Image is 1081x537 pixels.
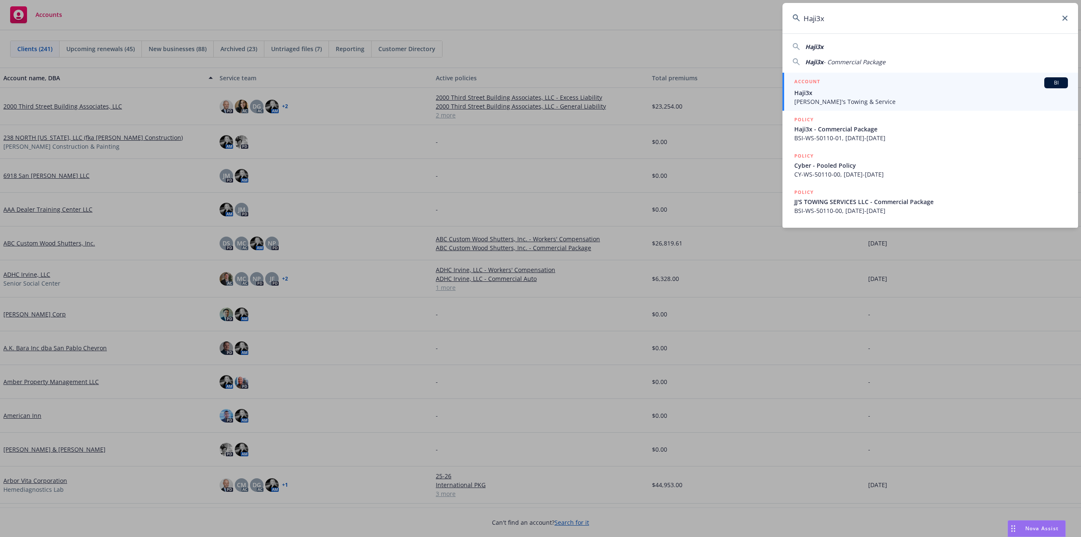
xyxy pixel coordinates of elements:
span: JJ'S TOWING SERVICES LLC - Commercial Package [794,197,1068,206]
input: Search... [782,3,1078,33]
button: Nova Assist [1008,520,1066,537]
h5: ACCOUNT [794,77,820,87]
a: POLICYCyber - Pooled PolicyCY-WS-50110-00, [DATE]-[DATE] [782,147,1078,183]
span: BI [1048,79,1065,87]
h5: POLICY [794,115,814,124]
h5: POLICY [794,152,814,160]
span: Haji3x [805,43,823,51]
div: Drag to move [1008,521,1019,537]
h5: POLICY [794,188,814,196]
span: Cyber - Pooled Policy [794,161,1068,170]
a: ACCOUNTBIHaji3x[PERSON_NAME]'s Towing & Service [782,73,1078,111]
span: - Commercial Package [823,58,885,66]
span: CY-WS-50110-00, [DATE]-[DATE] [794,170,1068,179]
span: BSI-WS-50110-01, [DATE]-[DATE] [794,134,1068,142]
span: BSI-WS-50110-00, [DATE]-[DATE] [794,206,1068,215]
a: POLICYJJ'S TOWING SERVICES LLC - Commercial PackageBSI-WS-50110-00, [DATE]-[DATE] [782,183,1078,220]
span: Nova Assist [1025,525,1059,532]
span: [PERSON_NAME]'s Towing & Service [794,97,1068,106]
span: Haji3x [805,58,823,66]
span: Haji3x - Commercial Package [794,125,1068,134]
a: POLICYHaji3x - Commercial PackageBSI-WS-50110-01, [DATE]-[DATE] [782,111,1078,147]
span: Haji3x [794,88,1068,97]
